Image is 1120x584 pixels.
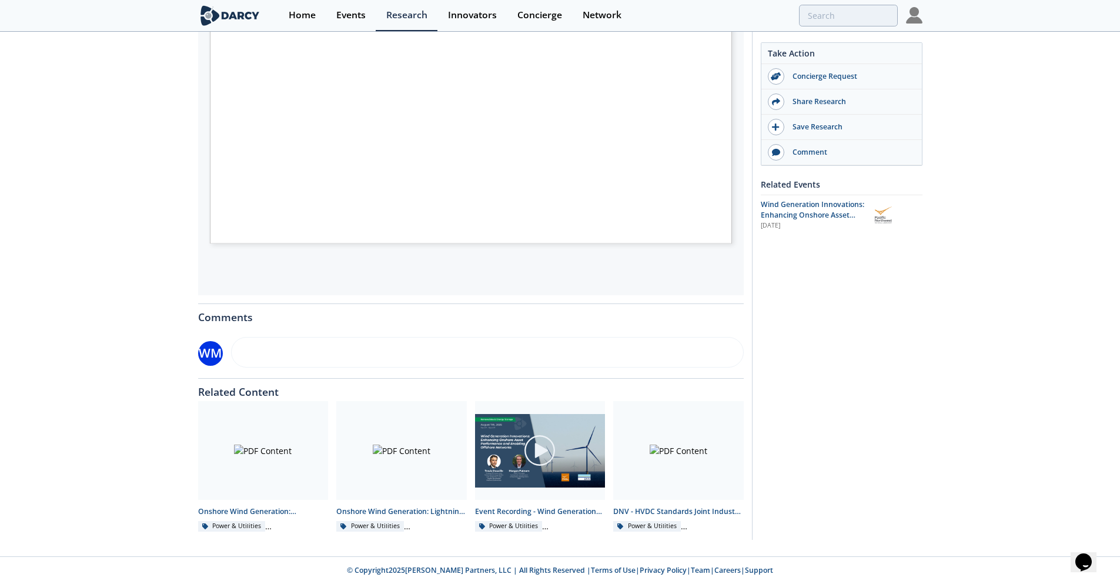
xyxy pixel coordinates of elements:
[591,565,636,575] a: Terms of Use
[289,11,316,20] div: Home
[448,11,497,20] div: Innovators
[609,401,748,531] a: PDF Content DNV - HVDC Standards Joint Industry Project (JIP) & POINTS Consortium Power & Utilities
[198,341,223,366] div: WM
[583,11,621,20] div: Network
[517,11,562,20] div: Concierge
[125,565,995,576] p: © Copyright 2025 [PERSON_NAME] Partners, LLC | All Rights Reserved | | | | |
[761,199,864,242] span: Wind Generation Innovations: Enhancing Onshore Asset Performance and Enabling Offshore Networks
[784,147,916,158] div: Comment
[198,304,744,323] div: Comments
[475,506,606,517] div: Event Recording - Wind Generation Innovations: Enhancing Onshore Asset Performance and Enabling O...
[471,401,610,531] a: Video Content Event Recording - Wind Generation Innovations: Enhancing Onshore Asset Performance ...
[336,521,404,532] div: Power & Utilities
[332,401,471,531] a: PDF Content Onshore Wind Generation: Lightning Protection - Innovator Landscape Power & Utilities
[198,506,329,517] div: Onshore Wind Generation: Operations & Maintenance (O&M) - Technology Landscape
[475,521,543,532] div: Power & Utilities
[784,122,916,132] div: Save Research
[784,71,916,82] div: Concierge Request
[784,96,916,107] div: Share Research
[640,565,687,575] a: Privacy Policy
[1071,537,1108,572] iframe: chat widget
[613,521,681,532] div: Power & Utilities
[198,521,266,532] div: Power & Utilities
[336,11,366,20] div: Events
[691,565,710,575] a: Team
[386,11,427,20] div: Research
[761,199,922,231] a: Wind Generation Innovations: Enhancing Onshore Asset Performance and Enabling Offshore Networks [...
[613,506,744,517] div: DNV - HVDC Standards Joint Industry Project (JIP) & POINTS Consortium
[198,379,744,398] div: Related Content
[761,221,865,231] div: [DATE]
[714,565,741,575] a: Careers
[906,7,922,24] img: Profile
[336,506,467,517] div: Onshore Wind Generation: Lightning Protection - Innovator Landscape
[745,565,773,575] a: Support
[194,401,333,531] a: PDF Content Onshore Wind Generation: Operations & Maintenance (O&M) - Technology Landscape Power ...
[198,5,262,26] img: logo-wide.svg
[523,434,556,467] img: play-chapters-gray.svg
[761,47,922,64] div: Take Action
[761,174,922,195] div: Related Events
[873,205,894,225] img: Pacific Northwest National Laboratory
[475,414,606,488] img: Video Content
[799,5,898,26] input: Advanced Search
